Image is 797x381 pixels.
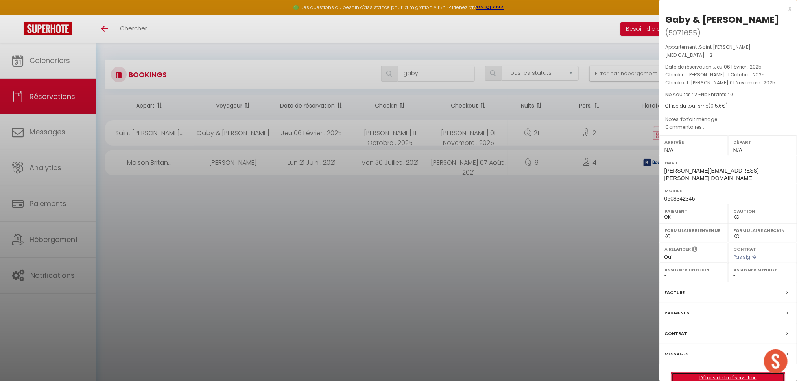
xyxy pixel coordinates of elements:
[692,246,697,255] i: Sélectionner OUI si vous souhaiter envoyer les séquences de messages post-checkout
[665,43,791,59] p: Appartement :
[668,28,697,38] span: 5071655
[710,102,722,109] span: 915.6
[681,116,717,123] span: forfait ménage
[687,71,765,78] span: [PERSON_NAME] 11 Octobre . 2025
[733,266,792,274] label: Assigner Menage
[664,246,691,253] label: A relancer
[665,91,733,98] span: Nb Adultes : 2 -
[664,138,723,146] label: Arrivée
[664,167,759,181] span: [PERSON_NAME][EMAIL_ADDRESS][PERSON_NAME][DOMAIN_NAME]
[665,115,791,123] p: Notes :
[665,102,791,110] div: Office du tourisme
[664,159,792,167] label: Email
[665,123,791,131] p: Commentaires :
[664,266,723,274] label: Assigner Checkin
[665,27,701,38] span: ( )
[664,350,688,358] label: Messages
[714,63,762,70] span: Jeu 06 Février . 2025
[704,124,707,130] span: -
[659,4,791,13] div: x
[708,102,728,109] span: ( €)
[664,309,689,317] label: Paiements
[665,79,791,87] p: Checkout :
[733,254,756,260] span: Pas signé
[733,227,792,234] label: Formulaire Checkin
[764,349,788,373] div: Ouvrir le chat
[664,147,673,153] span: N/A
[665,63,791,71] p: Date de réservation :
[701,91,733,98] span: Nb Enfants : 0
[733,147,742,153] span: N/A
[664,207,723,215] label: Paiement
[733,246,756,251] label: Contrat
[664,227,723,234] label: Formulaire Bienvenue
[733,207,792,215] label: Caution
[664,288,685,297] label: Facture
[665,13,779,26] div: Gaby & [PERSON_NAME]
[664,187,792,195] label: Mobile
[664,329,687,338] label: Contrat
[664,195,695,202] span: 0608342346
[665,44,755,58] span: Saint [PERSON_NAME] - [MEDICAL_DATA] - 2
[665,71,791,79] p: Checkin :
[691,79,775,86] span: [PERSON_NAME] 01 Novembre . 2025
[733,138,792,146] label: Départ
